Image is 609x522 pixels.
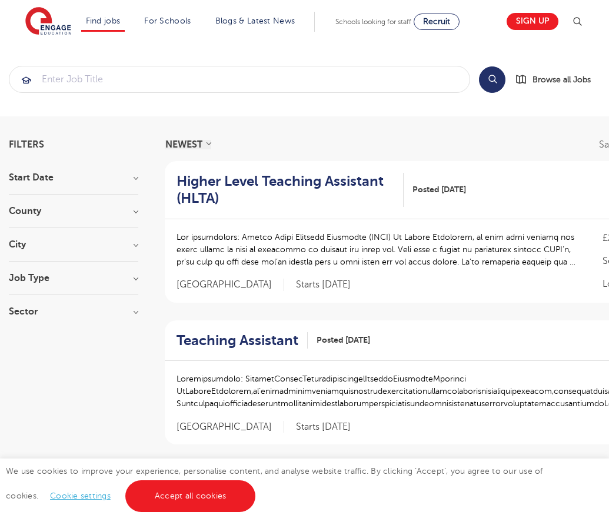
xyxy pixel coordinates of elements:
[177,231,579,268] p: Lor ipsumdolors: Ametco Adipi Elitsedd Eiusmodte (INCI) Ut Labore Etdolorem, al enim admi veniamq...
[9,66,470,92] input: Submit
[50,491,111,500] a: Cookie settings
[9,140,44,149] span: Filters
[533,73,591,86] span: Browse all Jobs
[9,206,138,216] h3: County
[25,7,71,36] img: Engage Education
[125,480,256,512] a: Accept all cookies
[177,421,284,433] span: [GEOGRAPHIC_DATA]
[423,17,450,26] span: Recruit
[296,279,351,291] p: Starts [DATE]
[177,279,284,291] span: [GEOGRAPHIC_DATA]
[507,13,558,30] a: Sign up
[86,16,121,25] a: Find jobs
[9,173,138,182] h3: Start Date
[9,307,138,316] h3: Sector
[414,14,460,30] a: Recruit
[317,334,370,346] span: Posted [DATE]
[215,16,295,25] a: Blogs & Latest News
[177,173,394,207] h2: Higher Level Teaching Assistant (HLTA)
[6,467,543,500] span: We use cookies to improve your experience, personalise content, and analyse website traffic. By c...
[479,66,505,93] button: Search
[144,16,191,25] a: For Schools
[335,18,411,26] span: Schools looking for staff
[515,73,600,86] a: Browse all Jobs
[177,332,298,349] h2: Teaching Assistant
[412,183,466,196] span: Posted [DATE]
[177,173,404,207] a: Higher Level Teaching Assistant (HLTA)
[296,421,351,433] p: Starts [DATE]
[177,332,308,349] a: Teaching Assistant
[9,66,470,93] div: Submit
[9,273,138,283] h3: Job Type
[9,240,138,249] h3: City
